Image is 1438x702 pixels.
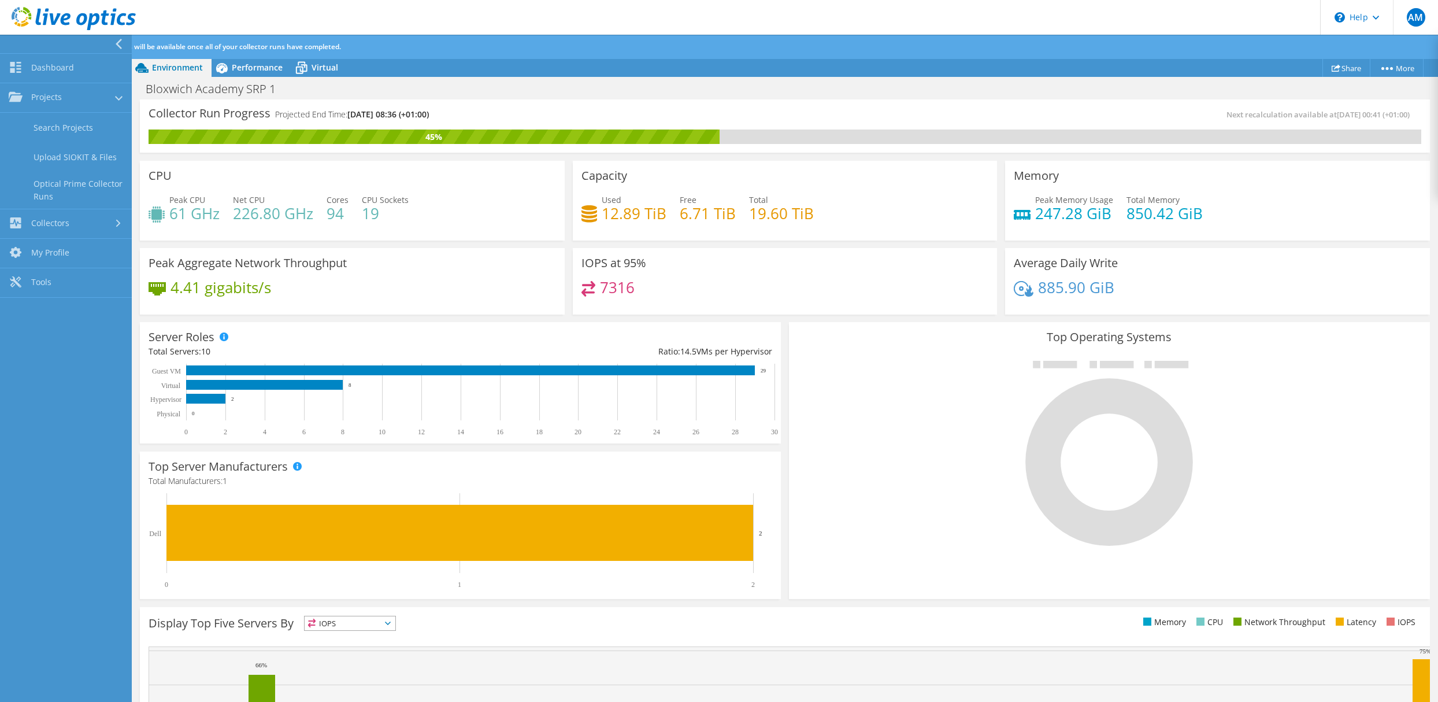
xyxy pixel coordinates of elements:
h3: Peak Aggregate Network Throughput [149,257,347,269]
li: Network Throughput [1231,616,1325,629]
div: 45% [149,131,720,143]
span: Performance [232,62,283,73]
text: 1 [458,581,461,589]
text: 2 [751,581,755,589]
text: 26 [692,428,699,436]
h4: Total Manufacturers: [149,475,772,487]
span: Used [602,194,621,205]
h3: Top Operating Systems [798,331,1421,343]
text: 0 [184,428,188,436]
text: Virtual [161,382,181,390]
text: 0 [192,411,195,416]
text: 2 [759,530,762,537]
text: 2 [231,396,234,402]
li: CPU [1194,616,1223,629]
span: CPU Sockets [362,194,409,205]
span: Additional analysis will be available once all of your collector runs have completed. [71,42,341,51]
h3: IOPS at 95% [581,257,646,269]
span: 1 [223,475,227,486]
svg: \n [1335,12,1345,23]
li: IOPS [1384,616,1415,629]
h4: 61 GHz [169,207,220,220]
h1: Bloxwich Academy SRP 1 [140,83,294,95]
h4: 7316 [600,281,635,294]
span: IOPS [305,616,395,630]
h3: Average Daily Write [1014,257,1118,269]
text: 20 [575,428,581,436]
h3: Memory [1014,169,1059,182]
text: 28 [732,428,739,436]
span: [DATE] 08:36 (+01:00) [347,109,429,120]
h4: 19.60 TiB [749,207,814,220]
h4: 885.90 GiB [1038,281,1114,294]
h4: 12.89 TiB [602,207,666,220]
text: 24 [653,428,660,436]
h4: 4.41 gigabits/s [171,281,271,294]
span: Peak CPU [169,194,205,205]
div: Total Servers: [149,345,460,358]
text: 16 [496,428,503,436]
text: 8 [341,428,344,436]
text: Dell [149,530,161,538]
text: Physical [157,410,180,418]
h3: Server Roles [149,331,214,343]
text: 29 [761,368,766,374]
div: Ratio: VMs per Hypervisor [460,345,772,358]
span: Free [680,194,696,205]
text: 8 [349,382,351,388]
h3: Top Server Manufacturers [149,460,288,473]
h4: Projected End Time: [275,108,429,121]
text: 0 [165,581,168,589]
h4: 850.42 GiB [1126,207,1203,220]
text: 4 [263,428,266,436]
li: Latency [1333,616,1376,629]
text: 6 [302,428,306,436]
h4: 247.28 GiB [1035,207,1113,220]
text: Hypervisor [150,396,181,404]
text: 30 [771,428,778,436]
text: 18 [536,428,543,436]
h3: CPU [149,169,172,182]
h4: 19 [362,207,409,220]
text: 14 [457,428,464,436]
text: 66% [255,662,267,668]
h4: 6.71 TiB [680,207,736,220]
span: Peak Memory Usage [1035,194,1113,205]
text: 12 [418,428,425,436]
span: Next recalculation available at [1226,109,1415,120]
text: 2 [224,428,227,436]
span: Total Memory [1126,194,1180,205]
span: Virtual [312,62,338,73]
a: Share [1322,59,1370,77]
span: Cores [327,194,349,205]
span: Environment [152,62,203,73]
span: 14.5 [680,346,696,357]
span: Total [749,194,768,205]
a: More [1370,59,1424,77]
text: Guest VM [152,367,181,375]
text: 10 [379,428,386,436]
h3: Capacity [581,169,627,182]
span: Net CPU [233,194,265,205]
text: 75% [1420,648,1431,655]
span: AM [1407,8,1425,27]
li: Memory [1140,616,1186,629]
span: 10 [201,346,210,357]
h4: 226.80 GHz [233,207,313,220]
text: 22 [614,428,621,436]
span: [DATE] 00:41 (+01:00) [1337,109,1410,120]
h4: 94 [327,207,349,220]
